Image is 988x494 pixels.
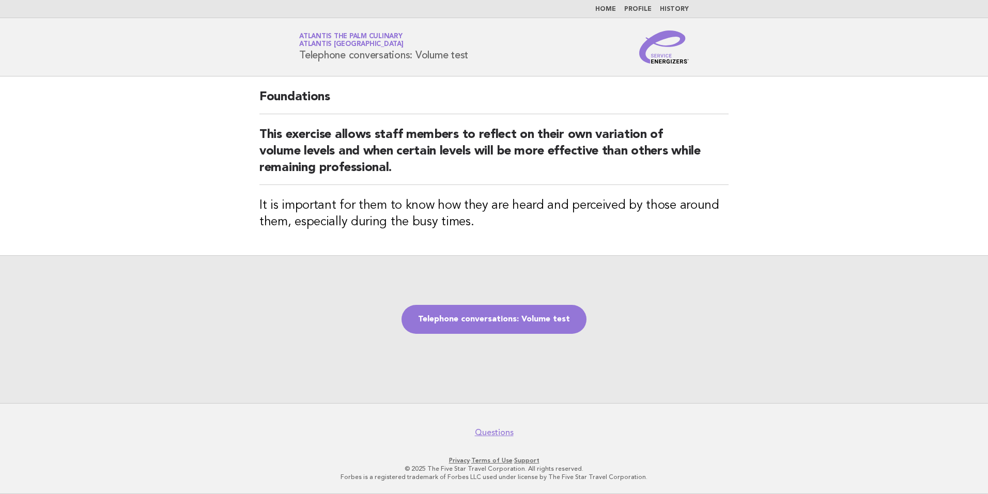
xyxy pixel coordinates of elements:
h1: Telephone conversations: Volume test [299,34,468,60]
p: · · [178,456,810,465]
a: Support [514,457,539,464]
a: Telephone conversations: Volume test [402,305,586,334]
img: Service Energizers [639,30,689,64]
a: History [660,6,689,12]
span: Atlantis [GEOGRAPHIC_DATA] [299,41,404,48]
h2: This exercise allows staff members to reflect on their own variation of volume levels and when ce... [259,127,729,185]
p: © 2025 The Five Star Travel Corporation. All rights reserved. [178,465,810,473]
h2: Foundations [259,89,729,114]
h3: It is important for them to know how they are heard and perceived by those around them, especiall... [259,197,729,230]
a: Atlantis The Palm CulinaryAtlantis [GEOGRAPHIC_DATA] [299,33,404,48]
a: Home [595,6,616,12]
a: Profile [624,6,652,12]
a: Privacy [449,457,470,464]
a: Questions [475,427,514,438]
p: Forbes is a registered trademark of Forbes LLC used under license by The Five Star Travel Corpora... [178,473,810,481]
a: Terms of Use [471,457,513,464]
